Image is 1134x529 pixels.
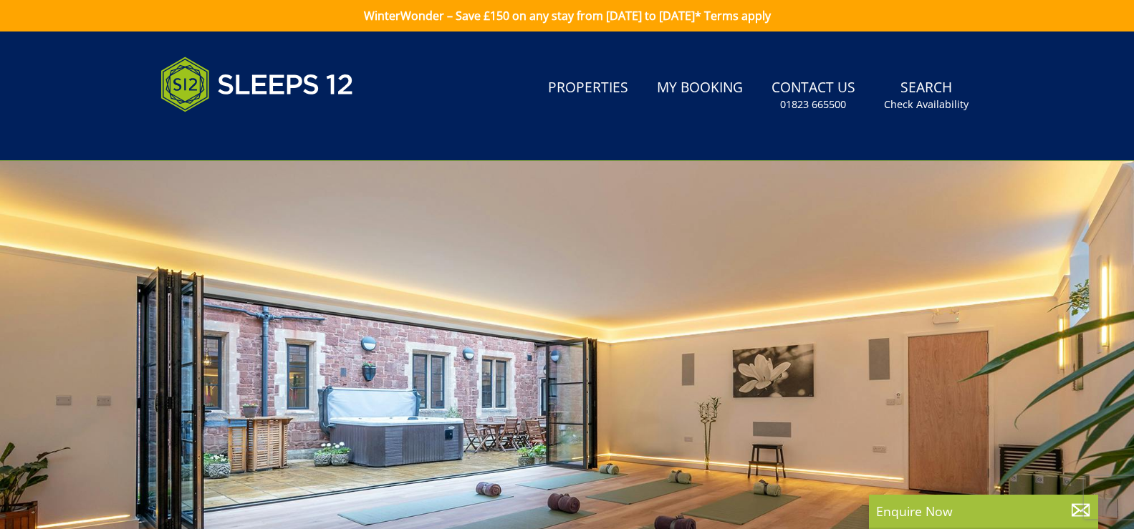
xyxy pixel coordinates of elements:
small: 01823 665500 [780,97,846,112]
a: SearchCheck Availability [878,72,974,119]
p: Enquire Now [876,502,1091,520]
a: My Booking [651,72,749,105]
img: Sleeps 12 [160,49,354,120]
iframe: Customer reviews powered by Trustpilot [153,129,304,141]
a: Properties [542,72,634,105]
small: Check Availability [884,97,969,112]
a: Contact Us01823 665500 [766,72,861,119]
